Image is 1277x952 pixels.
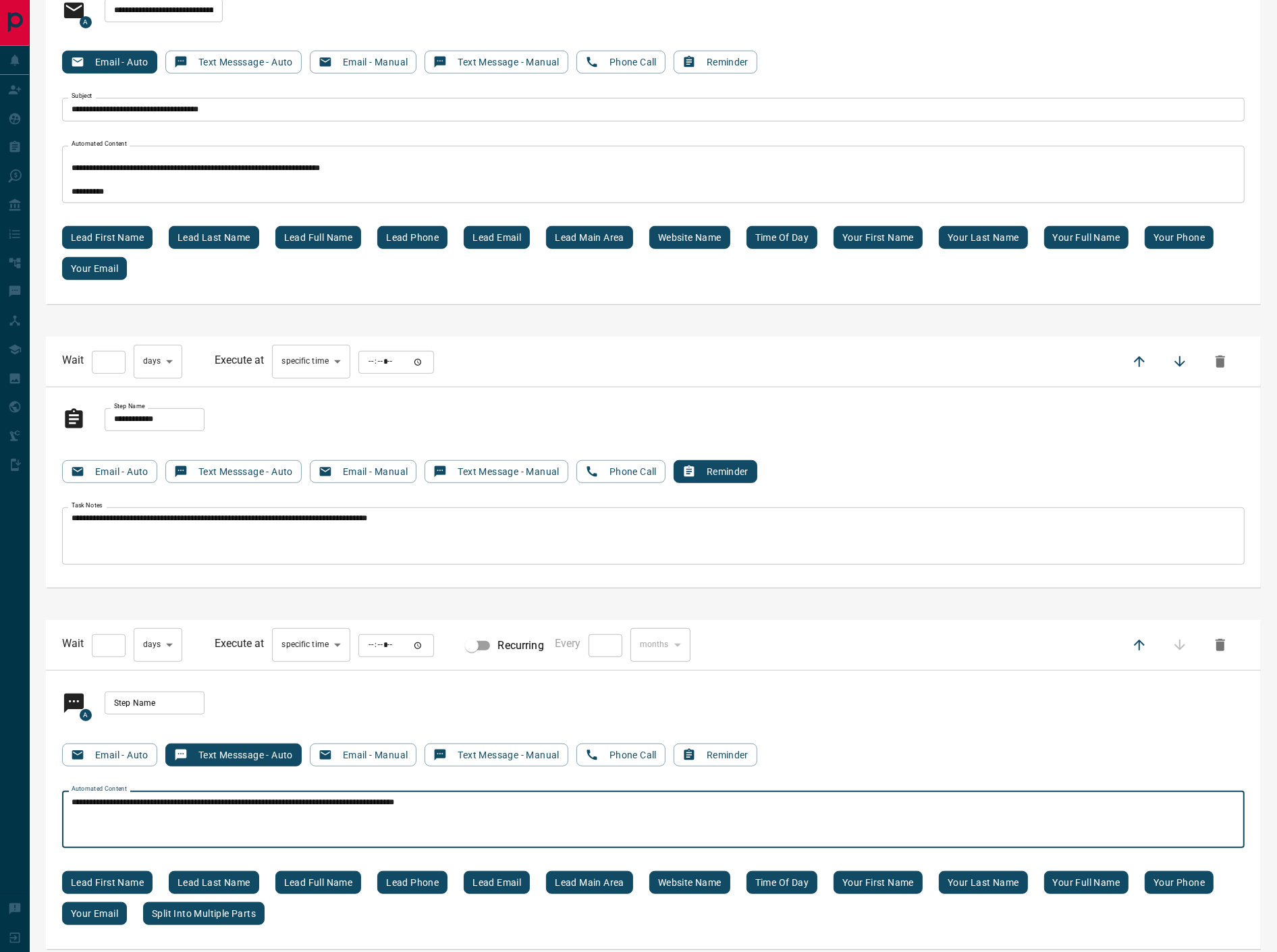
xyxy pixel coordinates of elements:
[649,871,730,894] button: Website name
[576,460,665,483] button: Phone Call
[165,51,302,74] button: Text Messsage - Auto
[674,744,757,766] button: Reminder
[746,871,817,894] button: Time of day
[546,226,633,249] button: Lead main area
[62,744,157,766] button: Email - Auto
[1044,871,1129,894] button: Your full name
[72,501,103,510] label: Task Notes
[1145,871,1214,894] button: Your phone
[630,628,690,662] div: month s
[272,628,350,662] div: specific time
[62,628,182,662] div: Wait
[143,902,265,925] button: Split into multiple parts
[62,257,127,280] button: Your email
[62,871,153,894] button: Lead first name
[674,51,757,74] button: Reminder
[72,140,127,148] label: Automated Content
[134,628,182,662] div: day s
[498,638,544,654] span: Recurring
[546,871,633,894] button: Lead main area
[310,51,417,74] button: Email - Manual
[134,345,182,379] div: day s
[80,709,92,721] span: A
[310,744,417,766] button: Email - Manual
[746,226,817,249] button: Time of day
[464,226,530,249] button: Lead email
[649,226,730,249] button: Website name
[939,226,1028,249] button: Your last name
[1145,226,1214,249] button: Your phone
[169,226,259,249] button: Lead last name
[464,871,530,894] button: Lead email
[62,345,182,379] div: Wait
[310,460,417,483] button: Email - Manual
[62,226,153,249] button: Lead first name
[425,744,568,766] button: Text Message - Manual
[834,226,923,249] button: Your first name
[72,785,127,793] label: Automated Content
[377,871,447,894] button: Lead phone
[165,460,302,483] button: Text Messsage - Auto
[939,871,1028,894] button: Your last name
[72,92,92,101] label: Subject
[377,226,447,249] button: Lead phone
[272,345,350,379] div: specific time
[425,51,568,74] button: Text Message - Manual
[62,51,157,74] button: Email - Auto
[114,402,145,411] label: Step Name
[275,871,362,894] button: Lead full name
[576,744,665,766] button: Phone Call
[275,226,362,249] button: Lead full name
[555,637,580,650] span: Every
[674,460,757,483] button: Reminder
[80,16,92,28] span: A
[215,345,433,379] div: Execute at
[1044,226,1129,249] button: Your full name
[834,871,923,894] button: Your first name
[576,51,665,74] button: Phone Call
[215,628,433,662] div: Execute at
[165,744,302,766] button: Text Messsage - Auto
[169,871,259,894] button: Lead last name
[62,902,127,925] button: Your email
[425,460,568,483] button: Text Message - Manual
[62,460,157,483] button: Email - Auto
